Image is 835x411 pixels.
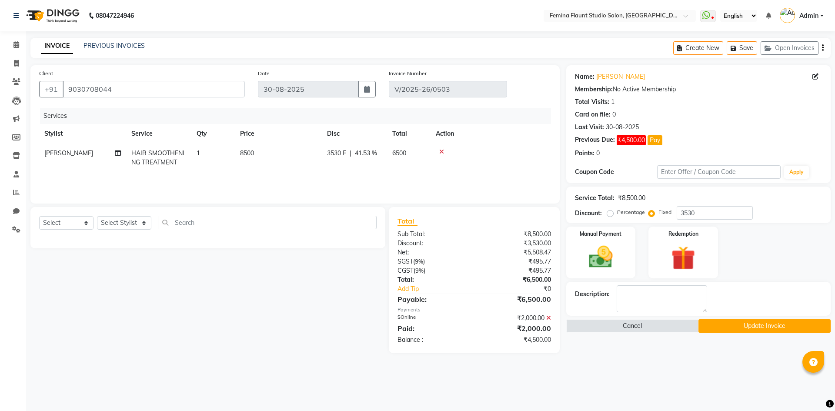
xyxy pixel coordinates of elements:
[575,149,595,158] div: Points:
[617,135,646,145] span: ₹4,500.00
[658,208,671,216] label: Fixed
[63,81,245,97] input: Search by Name/Mobile/Email/Code
[698,319,831,333] button: Update Invoice
[798,376,826,402] iframe: chat widget
[240,149,254,157] span: 8500
[40,108,558,124] div: Services
[474,294,557,304] div: ₹6,500.00
[780,8,795,23] img: Admin
[612,110,616,119] div: 0
[39,70,53,77] label: Client
[596,72,645,81] a: [PERSON_NAME]
[488,284,557,294] div: ₹0
[96,3,134,28] b: 08047224946
[392,149,406,157] span: 6500
[474,275,557,284] div: ₹6,500.00
[391,257,474,266] div: ( )
[131,149,184,166] span: HAIR SMOOTHENING TREATMENT
[617,208,645,216] label: Percentage
[799,11,818,20] span: Admin
[431,124,551,144] th: Action
[397,267,414,274] span: CGST
[580,230,621,238] label: Manual Payment
[727,41,757,55] button: Save
[44,149,93,157] span: [PERSON_NAME]
[197,149,200,157] span: 1
[664,243,703,273] img: _gift.svg
[474,335,557,344] div: ₹4,500.00
[158,216,377,229] input: Search
[391,335,474,344] div: Balance :
[657,165,781,179] input: Enter Offer / Coupon Code
[126,124,191,144] th: Service
[397,257,413,265] span: SGST
[474,230,557,239] div: ₹8,500.00
[575,209,602,218] div: Discount:
[575,194,615,203] div: Service Total:
[41,38,73,54] a: INVOICE
[575,123,604,132] div: Last Visit:
[596,149,600,158] div: 0
[575,110,611,119] div: Card on file:
[22,3,82,28] img: logo
[648,135,662,145] button: Pay
[474,266,557,275] div: ₹495.77
[474,323,557,334] div: ₹2,000.00
[581,243,621,271] img: _cash.svg
[391,248,474,257] div: Net:
[611,97,615,107] div: 1
[575,85,613,94] div: Membership:
[391,294,474,304] div: Payable:
[575,167,657,177] div: Coupon Code
[387,124,431,144] th: Total
[575,72,595,81] div: Name:
[618,194,645,203] div: ₹8,500.00
[606,123,639,132] div: 30-08-2025
[391,284,488,294] a: Add Tip
[391,239,474,248] div: Discount:
[474,239,557,248] div: ₹3,530.00
[391,266,474,275] div: ( )
[391,275,474,284] div: Total:
[668,230,698,238] label: Redemption
[258,70,270,77] label: Date
[566,319,698,333] button: Cancel
[575,290,610,299] div: Description:
[389,70,427,77] label: Invoice Number
[397,217,417,226] span: Total
[322,124,387,144] th: Disc
[39,124,126,144] th: Stylist
[350,149,351,158] span: |
[474,257,557,266] div: ₹495.77
[575,85,822,94] div: No Active Membership
[39,81,63,97] button: +91
[474,248,557,257] div: ₹5,508.47
[391,230,474,239] div: Sub Total:
[327,149,346,158] span: 3530 F
[235,124,322,144] th: Price
[391,323,474,334] div: Paid:
[761,41,818,55] button: Open Invoices
[191,124,235,144] th: Qty
[575,97,609,107] div: Total Visits:
[397,306,551,314] div: Payments
[415,258,423,265] span: 9%
[474,314,557,323] div: ₹2,000.00
[673,41,723,55] button: Create New
[784,166,809,179] button: Apply
[355,149,377,158] span: 41.53 %
[575,135,615,145] div: Previous Due:
[415,267,424,274] span: 9%
[391,314,474,323] div: SOnline
[83,42,145,50] a: PREVIOUS INVOICES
